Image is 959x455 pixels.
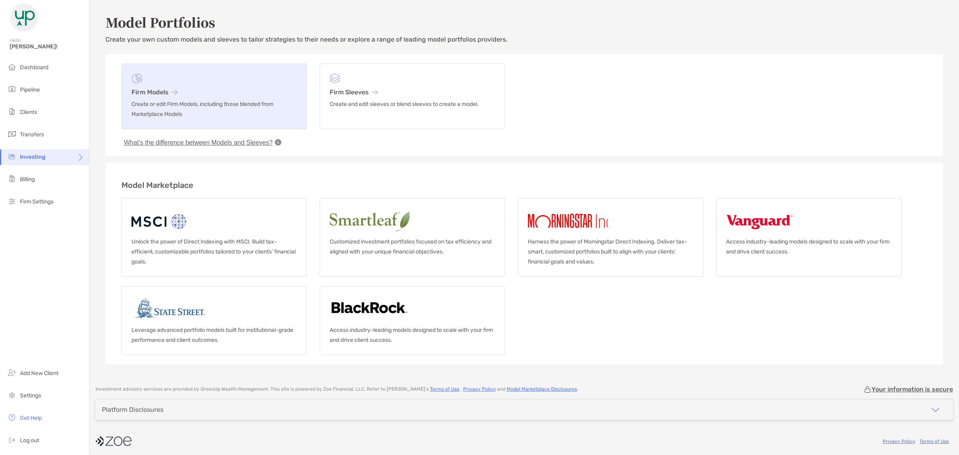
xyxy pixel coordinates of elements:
[20,392,41,399] span: Settings
[7,174,17,184] img: billing icon
[131,208,188,233] img: MSCI
[330,237,495,257] p: Customized investment portfolios focused on tax efficiency and aligned with your unique financial...
[131,325,297,345] p: Leverage advanced portfolio models built for institutional-grade performance and client outcomes.
[726,208,793,233] img: Vanguard
[131,88,297,96] h3: Firm Models
[330,208,477,233] img: Smartleaf
[20,154,46,160] span: Investing
[96,386,578,392] p: Investment advisory services are provided by GreenUp Wealth Management . This site is powered by ...
[7,152,17,161] img: investing icon
[121,286,307,355] a: State streetLeverage advanced portfolio models built for institutional-grade performance and clie...
[7,413,17,422] img: get-help icon
[121,139,275,147] button: What’s the difference between Models and Sleeves?
[20,415,42,421] span: Get Help
[716,198,901,277] a: VanguardAccess industry-leading models designed to scale with your firm and drive client success.
[7,62,17,72] img: dashboard icon
[121,198,307,277] a: MSCIUnlock the power of Direct Indexing with MSCI. Build tax-efficient, customizable portfolios t...
[20,109,37,116] span: Clients
[507,386,577,392] a: Model Marketplace Disclosures
[320,286,505,355] a: BlackrockAccess industry-leading models designed to scale with your firm and drive client success.
[871,385,953,393] p: Your information is secure
[931,405,940,415] img: icon arrow
[330,88,495,96] h3: Firm Sleeves
[463,386,496,392] a: Privacy Policy
[7,390,17,400] img: settings icon
[131,237,297,267] p: Unlock the power of Direct Indexing with MSCI. Build tax-efficient, customizable portfolios tailo...
[20,198,54,205] span: Firm Settings
[320,64,505,129] a: Firm SleevesCreate and edit sleeves or blend sleeves to create a model.
[518,198,703,277] a: MorningstarHarness the power of Morningstar Direct Indexing. Deliver tax-smart, customized portfo...
[883,439,915,444] a: Privacy Policy
[102,406,163,413] div: Platform Disclosures
[726,237,891,257] p: Access industry-leading models designed to scale with your firm and drive client success.
[20,176,35,183] span: Billing
[96,432,131,450] img: company logo
[131,296,208,322] img: State street
[10,3,38,32] img: Zoe Logo
[10,43,84,50] span: [PERSON_NAME]!
[528,208,640,233] img: Morningstar
[20,370,58,377] span: Add New Client
[20,131,44,138] span: Transfers
[20,437,39,444] span: Log out
[320,198,505,277] a: SmartleafCustomized investment portfolios focused on tax efficiency and aligned with your unique ...
[919,439,949,444] a: Terms of Use
[121,180,927,190] h3: Model Marketplace
[7,84,17,94] img: pipeline icon
[330,99,495,109] p: Create and edit sleeves or blend sleeves to create a model.
[7,368,17,377] img: add_new_client icon
[105,13,943,31] h2: Model Portfolios
[7,196,17,206] img: firm-settings icon
[430,386,460,392] a: Terms of Use
[105,34,943,44] p: Create your own custom models and sleeves to tailor strategies to their needs or explore a range ...
[20,64,48,71] span: Dashboard
[7,107,17,116] img: clients icon
[330,325,495,345] p: Access industry-leading models designed to scale with your firm and drive client success.
[7,129,17,139] img: transfers icon
[131,99,297,119] p: Create or edit Firm Models, including those blended from Marketplace Models
[528,237,693,267] p: Harness the power of Morningstar Direct Indexing. Deliver tax-smart, customized portfolios built ...
[7,435,17,445] img: logout icon
[20,86,40,93] span: Pipeline
[121,64,307,129] a: Firm ModelsCreate or edit Firm Models, including those blended from Marketplace Models
[330,296,409,322] img: Blackrock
